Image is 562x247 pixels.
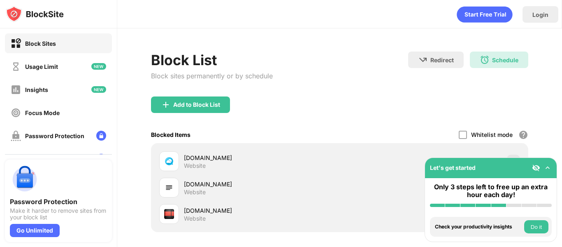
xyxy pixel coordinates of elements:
img: lock-menu.svg [96,154,106,164]
div: Password Protection [10,198,107,206]
img: eye-not-visible.svg [532,164,540,172]
div: [DOMAIN_NAME] [184,153,340,162]
img: time-usage-off.svg [11,61,21,72]
div: Block List [151,52,273,68]
div: Block Sites [25,40,56,47]
img: push-password-protection.svg [10,165,39,194]
img: password-protection-off.svg [11,131,21,141]
div: Make it harder to remove sites from your block list [10,207,107,221]
img: customize-block-page-off.svg [11,154,21,164]
img: lock-menu.svg [96,131,106,141]
div: Password Protection [25,132,84,139]
div: Website [184,188,206,196]
img: insights-off.svg [11,85,21,95]
div: Usage Limit [25,63,58,70]
img: favicons [164,183,174,193]
div: Website [184,162,206,169]
div: [DOMAIN_NAME] [184,206,340,215]
div: Focus Mode [25,109,60,116]
div: Let's get started [430,164,476,171]
div: Login [532,11,548,18]
img: block-on.svg [11,38,21,49]
div: Go Unlimited [10,224,60,237]
img: omni-setup-toggle.svg [543,164,552,172]
div: Website [184,215,206,222]
button: Do it [524,220,548,233]
img: favicons [164,156,174,166]
div: Only 3 steps left to free up an extra hour each day! [430,183,552,199]
div: [DOMAIN_NAME] [184,180,340,188]
div: Redirect [430,56,454,64]
div: Block sites permanently or by schedule [151,72,273,80]
div: animation [457,6,513,23]
div: Whitelist mode [471,131,513,138]
div: Insights [25,86,48,93]
div: Check your productivity insights [435,224,522,230]
img: logo-blocksite.svg [6,6,64,22]
div: Blocked Items [151,131,190,138]
img: favicons [164,209,174,219]
img: new-icon.svg [91,86,106,93]
div: Schedule [492,56,518,64]
img: new-icon.svg [91,63,106,70]
img: focus-off.svg [11,108,21,118]
div: Add to Block List [173,101,220,108]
